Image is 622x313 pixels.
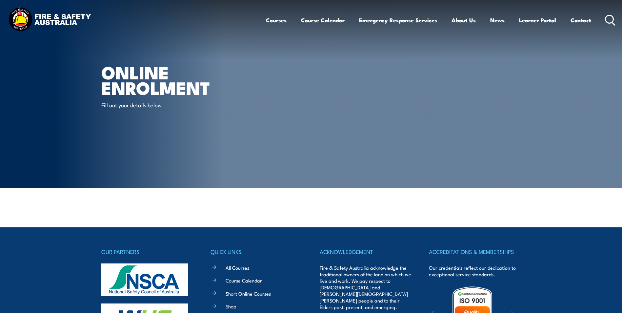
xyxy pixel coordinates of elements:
[429,264,521,278] p: Our credentials reflect our dedication to exceptional service standards.
[101,247,193,256] h4: OUR PARTNERS
[519,11,556,29] a: Learner Portal
[226,277,262,284] a: Course Calendar
[490,11,505,29] a: News
[571,11,591,29] a: Contact
[226,303,236,310] a: Shop
[226,290,271,297] a: Short Online Courses
[359,11,437,29] a: Emergency Response Services
[101,64,263,95] h1: Online Enrolment
[429,247,521,256] h4: ACCREDITATIONS & MEMBERSHIPS
[101,101,221,109] p: Fill out your details below
[320,264,411,310] p: Fire & Safety Australia acknowledge the traditional owners of the land on which we live and work....
[101,263,188,296] img: nsca-logo-footer
[320,247,411,256] h4: ACKNOWLEDGEMENT
[266,11,287,29] a: Courses
[211,247,302,256] h4: QUICK LINKS
[226,264,249,271] a: All Courses
[451,11,476,29] a: About Us
[301,11,345,29] a: Course Calendar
